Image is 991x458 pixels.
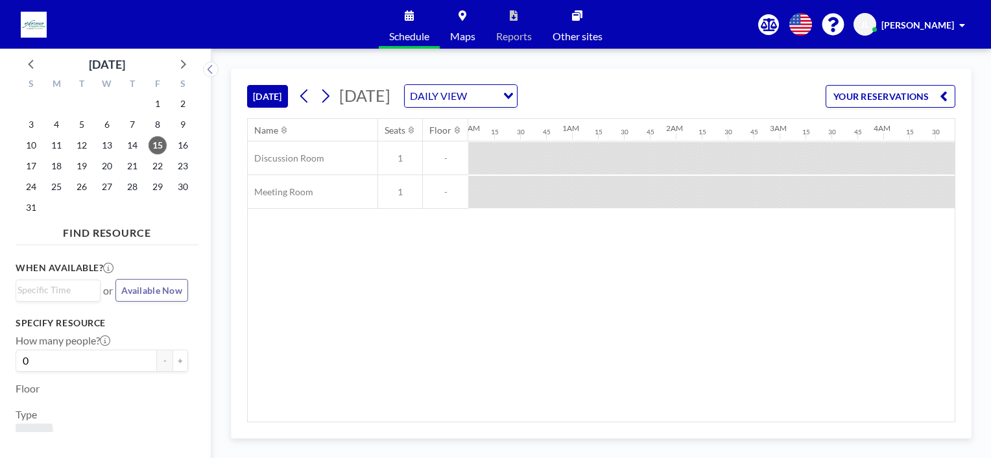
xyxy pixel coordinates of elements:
button: - [157,350,173,372]
button: [DATE] [247,85,288,108]
div: 4AM [874,123,890,133]
div: F [145,77,170,93]
span: Saturday, August 9, 2025 [174,115,192,134]
div: [DATE] [89,55,125,73]
span: Meeting Room [248,186,313,198]
h4: FIND RESOURCE [16,221,198,239]
span: Wednesday, August 20, 2025 [98,157,116,175]
div: 45 [750,128,758,136]
span: Friday, August 8, 2025 [149,115,167,134]
div: 30 [517,128,525,136]
span: Tuesday, August 5, 2025 [73,115,91,134]
div: 12AM [459,123,480,133]
span: Saturday, August 30, 2025 [174,178,192,196]
span: Saturday, August 16, 2025 [174,136,192,154]
span: Friday, August 1, 2025 [149,95,167,113]
img: organization-logo [21,12,47,38]
button: Available Now [115,279,188,302]
span: Saturday, August 23, 2025 [174,157,192,175]
button: + [173,350,188,372]
div: M [44,77,69,93]
div: S [170,77,195,93]
span: Discussion Room [248,152,324,164]
div: Floor [429,125,451,136]
span: Thursday, August 21, 2025 [123,157,141,175]
label: Type [16,408,37,421]
span: Sunday, August 24, 2025 [22,178,40,196]
div: 15 [802,128,810,136]
span: Tuesday, August 26, 2025 [73,178,91,196]
div: S [19,77,44,93]
span: Sunday, August 3, 2025 [22,115,40,134]
span: 1 [378,186,422,198]
div: 30 [828,128,836,136]
span: or [103,284,113,297]
span: - [423,186,468,198]
div: 15 [491,128,499,136]
input: Search for option [18,283,93,297]
span: Reports [496,31,532,42]
span: Thursday, August 14, 2025 [123,136,141,154]
span: Schedule [389,31,429,42]
span: [PERSON_NAME] [881,19,954,30]
span: [DATE] [339,86,390,105]
label: How many people? [16,334,110,347]
div: Seats [385,125,405,136]
span: - [423,152,468,164]
span: Monday, August 25, 2025 [47,178,66,196]
div: 30 [932,128,940,136]
span: Maps [450,31,475,42]
span: Sunday, August 31, 2025 [22,199,40,217]
span: Friday, August 29, 2025 [149,178,167,196]
span: Wednesday, August 6, 2025 [98,115,116,134]
div: 2AM [666,123,683,133]
button: YOUR RESERVATIONS [826,85,955,108]
div: 15 [595,128,603,136]
span: Sunday, August 17, 2025 [22,157,40,175]
div: 1AM [562,123,579,133]
span: Thursday, August 7, 2025 [123,115,141,134]
span: Thursday, August 28, 2025 [123,178,141,196]
span: 1 [378,152,422,164]
div: T [69,77,95,93]
span: Saturday, August 2, 2025 [174,95,192,113]
div: T [119,77,145,93]
span: JL [861,19,869,30]
div: 45 [647,128,654,136]
span: Friday, August 22, 2025 [149,157,167,175]
div: 15 [698,128,706,136]
span: Wednesday, August 13, 2025 [98,136,116,154]
div: 30 [724,128,732,136]
span: Room [21,429,47,442]
div: Name [254,125,278,136]
div: 45 [854,128,862,136]
div: 15 [906,128,914,136]
span: Monday, August 11, 2025 [47,136,66,154]
input: Search for option [471,88,495,104]
span: Tuesday, August 12, 2025 [73,136,91,154]
span: Wednesday, August 27, 2025 [98,178,116,196]
h3: Specify resource [16,317,188,329]
div: 3AM [770,123,787,133]
label: Floor [16,382,40,395]
span: Tuesday, August 19, 2025 [73,157,91,175]
span: Monday, August 4, 2025 [47,115,66,134]
div: 30 [621,128,628,136]
div: 45 [543,128,551,136]
span: DAILY VIEW [407,88,470,104]
span: Available Now [121,285,182,296]
span: Sunday, August 10, 2025 [22,136,40,154]
span: Other sites [553,31,603,42]
span: Monday, August 18, 2025 [47,157,66,175]
div: W [95,77,120,93]
div: Search for option [16,280,100,300]
div: Search for option [405,85,517,107]
span: Friday, August 15, 2025 [149,136,167,154]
